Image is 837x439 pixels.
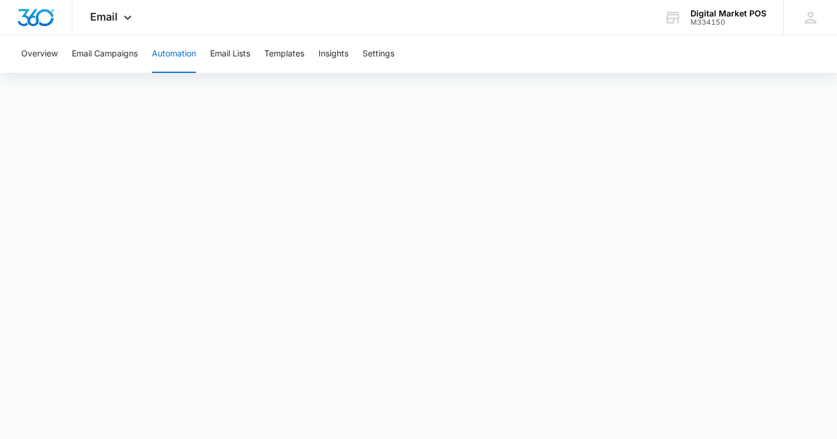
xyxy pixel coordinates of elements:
[318,35,348,73] button: Insights
[264,35,304,73] button: Templates
[152,35,196,73] button: Automation
[90,11,118,23] span: Email
[210,35,250,73] button: Email Lists
[21,35,58,73] button: Overview
[72,35,138,73] button: Email Campaigns
[690,18,766,26] div: account id
[690,9,766,18] div: account name
[363,35,394,73] button: Settings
